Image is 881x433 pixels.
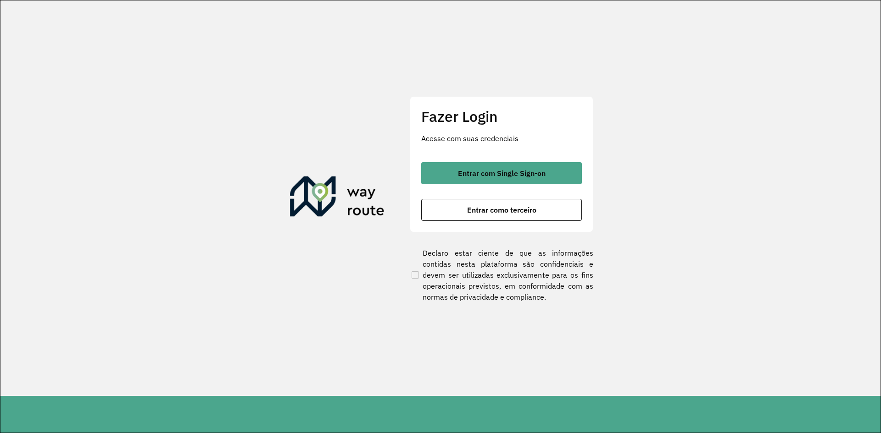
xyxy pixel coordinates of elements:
p: Acesse com suas credenciais [421,133,582,144]
img: Roteirizador AmbevTech [290,176,385,220]
label: Declaro estar ciente de que as informações contidas nesta plataforma são confidenciais e devem se... [410,247,593,302]
span: Entrar como terceiro [467,206,536,214]
h2: Fazer Login [421,108,582,125]
span: Entrar com Single Sign-on [458,170,546,177]
button: button [421,162,582,184]
button: button [421,199,582,221]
